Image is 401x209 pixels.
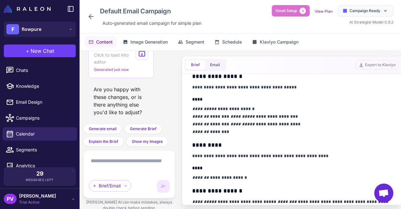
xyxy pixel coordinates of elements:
[102,20,201,27] span: Auto‑generated email campaign for simple plan
[4,45,76,57] button: +New Chat
[89,180,131,192] div: Brief/Email
[186,38,204,45] span: Segment
[130,126,157,132] span: Generate Brief
[16,130,72,137] span: Calendar
[276,8,297,14] span: Email Setup
[130,38,168,45] span: Image Generation
[3,80,77,93] a: Knowledge
[205,60,225,70] button: Email
[132,139,163,144] span: Show my Images
[16,67,72,74] span: Chats
[272,5,310,17] button: Email Setup3
[374,184,393,203] a: Chat abierto
[26,47,29,55] span: +
[89,126,116,132] span: Generate email
[94,67,129,73] span: Generated just now
[88,83,154,119] div: Are you happy with these changes, or is there anything else you'd like to adjust?
[3,159,77,172] a: Analytics
[16,162,72,169] span: Analytics
[94,52,130,66] span: Click to load into editor
[83,124,122,134] button: Generate email
[3,64,77,77] a: Chats
[211,36,246,48] button: Schedule
[3,111,77,125] a: Campaigns
[356,60,398,69] button: Export to Klaviyo
[16,83,72,90] span: Knowledge
[3,127,77,141] a: Calendar
[260,38,299,45] span: Klaviyo Campaign
[222,38,242,45] span: Schedule
[6,24,19,34] div: F
[349,20,393,24] span: AI Strategist Model 0.9.2
[248,36,302,48] button: Klaviyo Campaign
[26,178,54,182] span: Messages Left
[4,5,51,13] img: Raleon Logo
[3,143,77,157] a: Segments
[349,8,380,14] span: Campaign Ready
[4,194,17,204] div: PV
[126,136,168,147] button: Show my Images
[85,36,116,48] button: Content
[96,38,113,45] span: Content
[36,171,44,177] span: 29
[3,95,77,109] a: Email Design
[22,26,41,33] span: flowpure
[83,136,124,147] button: Explain the Brief
[315,9,333,14] a: View Plan
[16,146,72,153] span: Segments
[97,5,204,17] div: Click to edit campaign name
[89,139,118,144] span: Explain the Brief
[31,47,54,55] span: New Chat
[16,115,72,122] span: Campaigns
[100,18,204,28] div: Click to edit description
[4,22,76,37] button: Fflowpure
[124,124,162,134] button: Generate Brief
[4,5,53,13] a: Raleon Logo
[119,36,172,48] button: Image Generation
[19,192,56,199] span: [PERSON_NAME]
[186,60,205,70] button: Brief
[16,99,72,106] span: Email Design
[299,8,306,14] span: 3
[19,199,56,205] span: Trial Active
[174,36,208,48] button: Segment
